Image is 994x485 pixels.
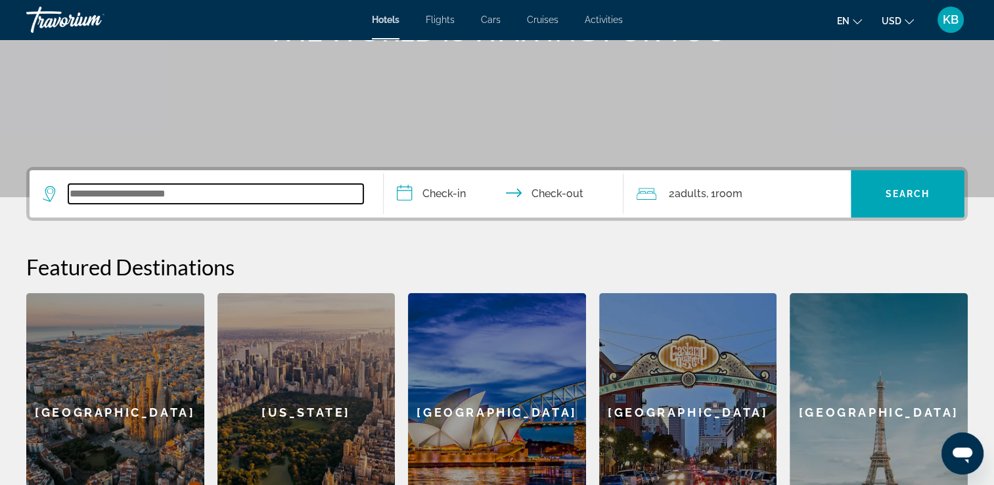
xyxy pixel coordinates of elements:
span: 2 [668,185,706,203]
a: Cars [481,14,501,25]
span: Adults [674,187,706,200]
h2: Featured Destinations [26,254,968,280]
button: User Menu [934,6,968,34]
a: Travorium [26,3,158,37]
div: Search widget [30,170,964,218]
span: KB [943,13,959,26]
a: Activities [585,14,623,25]
a: Cruises [527,14,558,25]
span: , 1 [706,185,742,203]
span: Room [715,187,742,200]
button: Check in and out dates [384,170,624,218]
button: Change language [837,11,862,30]
button: Travelers: 2 adults, 0 children [623,170,851,218]
span: en [837,16,849,26]
a: Hotels [372,14,399,25]
iframe: Button to launch messaging window [941,432,983,474]
button: Search [851,170,964,218]
span: Search [886,189,930,199]
a: Flights [426,14,455,25]
button: Change currency [882,11,914,30]
span: USD [882,16,901,26]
